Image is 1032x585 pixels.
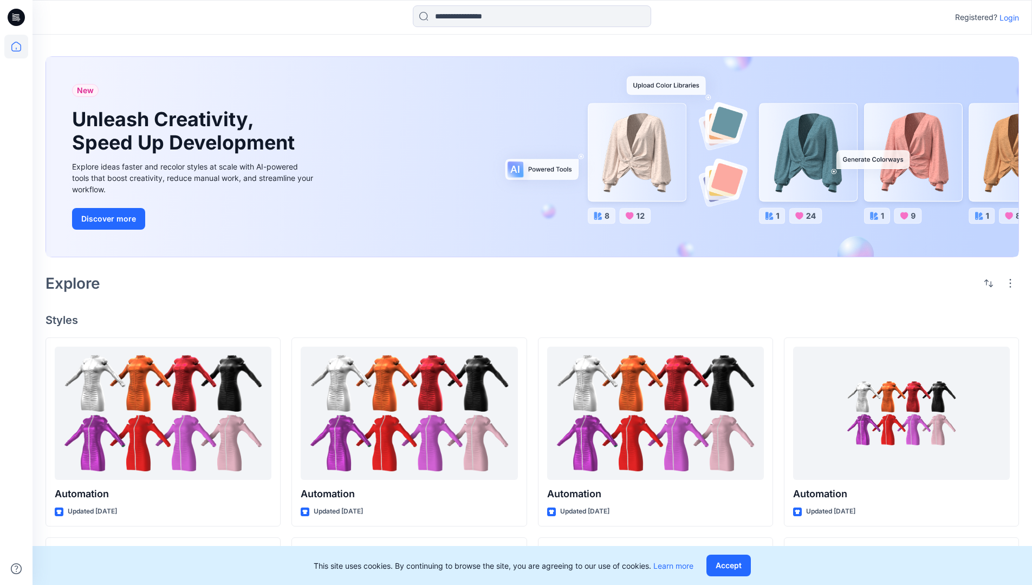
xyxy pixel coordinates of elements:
[55,486,271,502] p: Automation
[793,486,1010,502] p: Automation
[301,347,517,480] a: Automation
[653,561,693,570] a: Learn more
[547,347,764,480] a: Automation
[314,560,693,571] p: This site uses cookies. By continuing to browse the site, you are agreeing to our use of cookies.
[301,486,517,502] p: Automation
[793,347,1010,480] a: Automation
[955,11,997,24] p: Registered?
[547,486,764,502] p: Automation
[72,208,316,230] a: Discover more
[314,506,363,517] p: Updated [DATE]
[68,506,117,517] p: Updated [DATE]
[72,208,145,230] button: Discover more
[706,555,751,576] button: Accept
[999,12,1019,23] p: Login
[46,314,1019,327] h4: Styles
[55,347,271,480] a: Automation
[560,506,609,517] p: Updated [DATE]
[72,161,316,195] div: Explore ideas faster and recolor styles at scale with AI-powered tools that boost creativity, red...
[72,108,300,154] h1: Unleash Creativity, Speed Up Development
[77,84,94,97] span: New
[806,506,855,517] p: Updated [DATE]
[46,275,100,292] h2: Explore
